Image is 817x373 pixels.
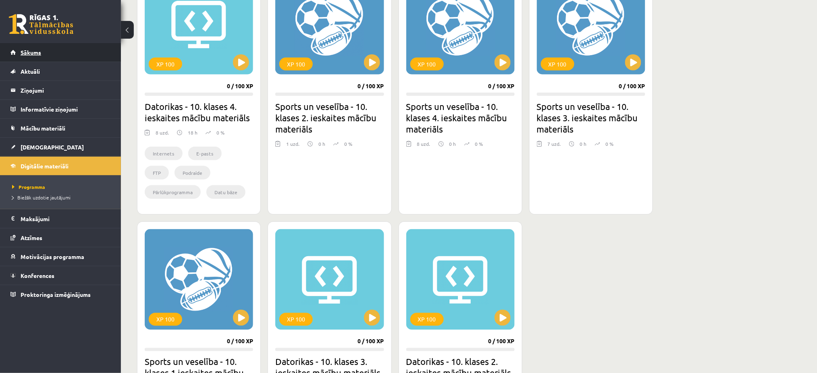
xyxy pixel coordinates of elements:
li: Pārlūkprogramma [145,185,201,199]
span: Aktuāli [21,68,40,75]
div: 7 uzd. [548,140,561,152]
span: Mācību materiāli [21,124,65,132]
a: [DEMOGRAPHIC_DATA] [10,138,111,156]
a: Rīgas 1. Tālmācības vidusskola [9,14,73,34]
a: Biežāk uzdotie jautājumi [12,194,113,201]
span: Proktoringa izmēģinājums [21,291,91,298]
p: 0 % [475,140,483,147]
a: Atzīmes [10,228,111,247]
li: Podraide [175,166,210,180]
h2: Sports un veselība - 10. klases 4. ieskaites mācību materiāls [406,101,515,135]
li: FTP [145,166,169,180]
p: 0 % [344,140,352,147]
p: 0 % [216,129,225,136]
div: XP 100 [149,58,182,70]
legend: Maksājumi [21,209,111,228]
p: 18 h [188,129,197,136]
div: 8 uzd. [156,129,169,141]
h2: Sports un veselība - 10. klases 3. ieskaites mācību materiāls [537,101,645,135]
a: Digitālie materiāli [10,157,111,175]
a: Programma [12,183,113,191]
li: Internets [145,147,183,160]
span: Motivācijas programma [21,253,84,260]
span: Digitālie materiāli [21,162,69,170]
h2: Datorikas - 10. klases 4. ieskaites mācību materiāls [145,101,253,123]
div: XP 100 [410,58,444,70]
li: Datu bāze [206,185,245,199]
a: Informatīvie ziņojumi [10,100,111,118]
a: Aktuāli [10,62,111,81]
a: Proktoringa izmēģinājums [10,285,111,304]
span: Sākums [21,49,41,56]
a: Konferences [10,266,111,285]
div: XP 100 [541,58,574,70]
legend: Informatīvie ziņojumi [21,100,111,118]
p: 0 h [449,140,456,147]
span: Biežāk uzdotie jautājumi [12,194,71,201]
span: Atzīmes [21,234,42,241]
a: Ziņojumi [10,81,111,99]
a: Motivācijas programma [10,247,111,266]
p: 0 % [606,140,614,147]
div: 8 uzd. [417,140,430,152]
a: Mācību materiāli [10,119,111,137]
div: XP 100 [279,58,313,70]
a: Maksājumi [10,209,111,228]
li: E-pasts [188,147,222,160]
span: Konferences [21,272,54,279]
p: 0 h [580,140,587,147]
a: Sākums [10,43,111,62]
h2: Sports un veselība - 10. klases 2. ieskaites mācību materiāls [275,101,384,135]
div: XP 100 [279,313,313,326]
div: XP 100 [410,313,444,326]
div: XP 100 [149,313,182,326]
div: 1 uzd. [286,140,299,152]
span: [DEMOGRAPHIC_DATA] [21,143,84,151]
legend: Ziņojumi [21,81,111,99]
span: Programma [12,184,45,190]
p: 0 h [318,140,325,147]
